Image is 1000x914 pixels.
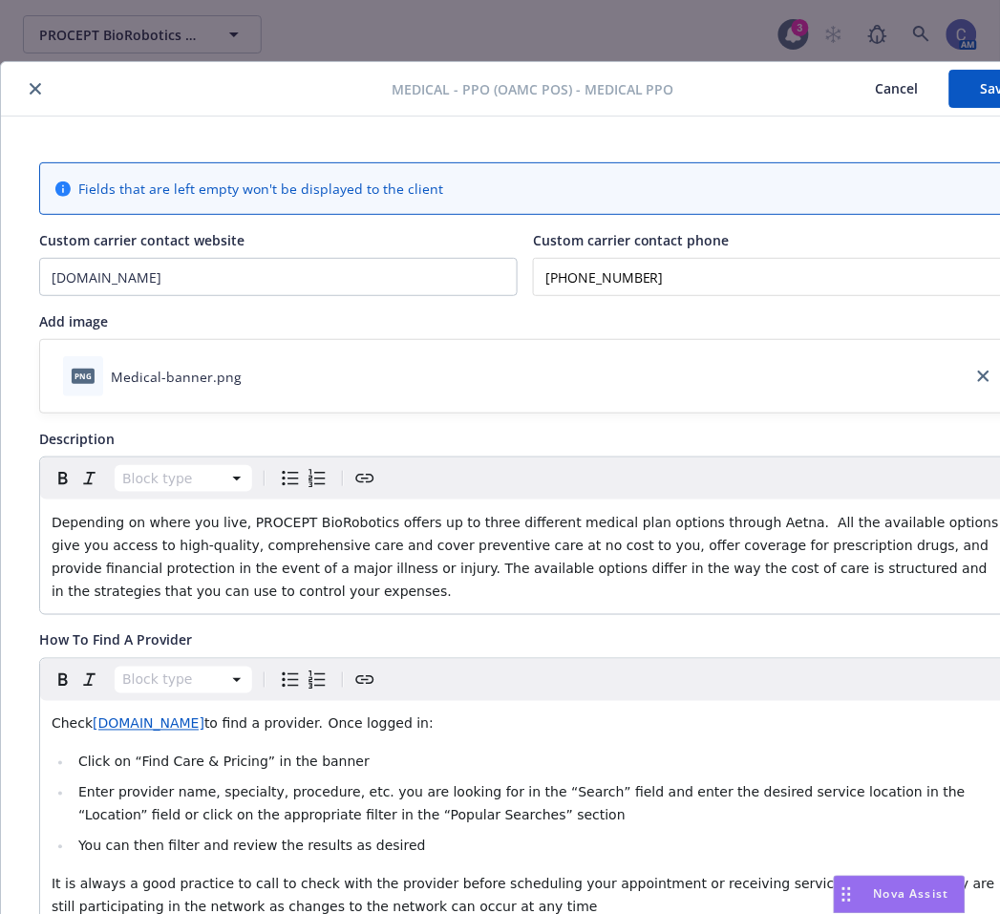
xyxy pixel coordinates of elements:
[40,259,517,295] input: Add custom carrier contact website
[115,465,252,492] button: Block type
[76,465,103,492] button: Italic
[115,667,252,693] button: Block type
[351,667,378,693] button: Create link
[78,179,443,199] span: Fields that are left empty won't be displayed to the client
[304,667,330,693] button: Numbered list
[972,365,995,388] a: close
[351,465,378,492] button: Create link
[50,667,76,693] button: Bold
[78,755,370,770] span: Click on “Find Care & Pricing” in the banner
[78,839,426,854] span: You can then filter and review the results as desired
[93,716,204,732] a: [DOMAIN_NAME]
[50,465,76,492] button: Bold
[39,312,108,330] span: Add image
[304,465,330,492] button: Numbered list
[111,367,242,387] div: Medical-banner.png
[39,631,192,649] span: How To Find A Provider
[277,667,330,693] div: toggle group
[76,667,103,693] button: Italic
[874,886,949,903] span: Nova Assist
[277,465,304,492] button: Bulleted list
[52,716,93,732] span: Check
[277,667,304,693] button: Bulleted list
[533,231,730,249] span: Custom carrier contact phone
[835,877,859,913] div: Drag to move
[845,70,949,108] button: Cancel
[277,465,330,492] div: toggle group
[39,430,115,448] span: Description
[39,231,245,249] span: Custom carrier contact website
[834,876,966,914] button: Nova Assist
[204,716,434,732] span: to find a provider. Once logged in:
[72,369,95,383] span: png
[392,79,674,99] span: Medical - PPO (OAMC POS) - Medical PPO
[249,367,265,387] button: download file
[24,77,47,100] button: close
[78,785,969,823] span: Enter provider name, specialty, procedure, etc. you are looking for in the “Search” field and ent...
